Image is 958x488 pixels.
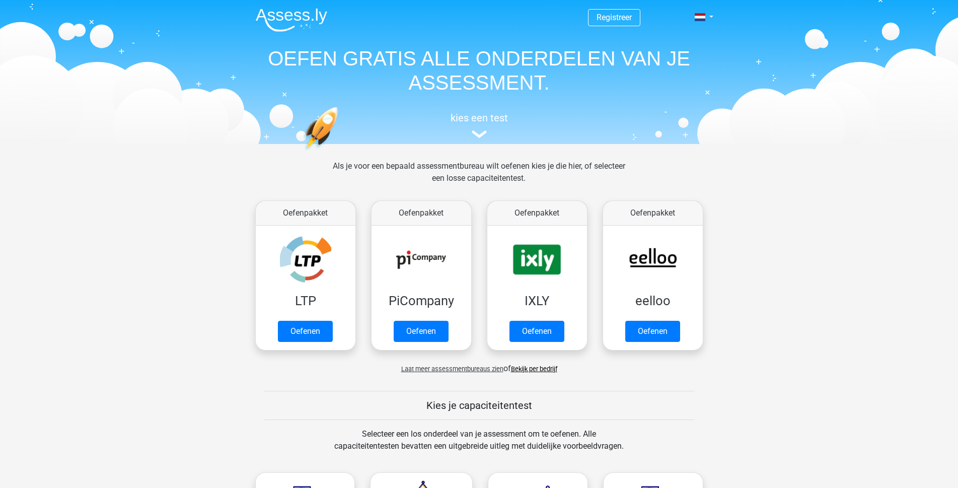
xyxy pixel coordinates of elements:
[401,365,503,373] span: Laat meer assessmentbureaus zien
[325,160,633,196] div: Als je voor een bepaald assessmentbureau wilt oefenen kies je die hier, of selecteer een losse ca...
[394,321,449,342] a: Oefenen
[256,8,327,32] img: Assessly
[248,112,711,124] h5: kies een test
[511,365,557,373] a: Bekijk per bedrijf
[625,321,680,342] a: Oefenen
[597,13,632,22] a: Registreer
[248,355,711,375] div: of
[472,130,487,138] img: assessment
[303,107,377,198] img: oefenen
[278,321,333,342] a: Oefenen
[248,112,711,138] a: kies een test
[248,46,711,95] h1: OEFEN GRATIS ALLE ONDERDELEN VAN JE ASSESSMENT.
[264,399,694,411] h5: Kies je capaciteitentest
[325,428,633,464] div: Selecteer een los onderdeel van je assessment om te oefenen. Alle capaciteitentesten bevatten een...
[509,321,564,342] a: Oefenen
